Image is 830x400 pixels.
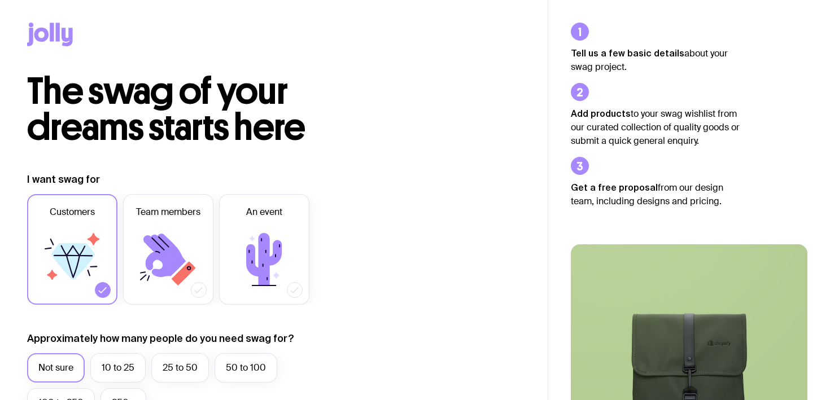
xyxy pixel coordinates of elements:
strong: Tell us a few basic details [571,48,684,58]
p: from our design team, including designs and pricing. [571,181,740,208]
span: Team members [136,205,200,219]
label: I want swag for [27,173,100,186]
strong: Add products [571,108,631,118]
span: The swag of your dreams starts here [27,69,305,150]
p: to your swag wishlist from our curated collection of quality goods or submit a quick general enqu... [571,107,740,148]
label: Not sure [27,353,85,383]
label: 50 to 100 [215,353,277,383]
p: about your swag project. [571,46,740,74]
strong: Get a free proposal [571,182,658,192]
span: An event [246,205,282,219]
label: 25 to 50 [151,353,209,383]
label: Approximately how many people do you need swag for? [27,332,294,345]
label: 10 to 25 [90,353,146,383]
span: Customers [50,205,95,219]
